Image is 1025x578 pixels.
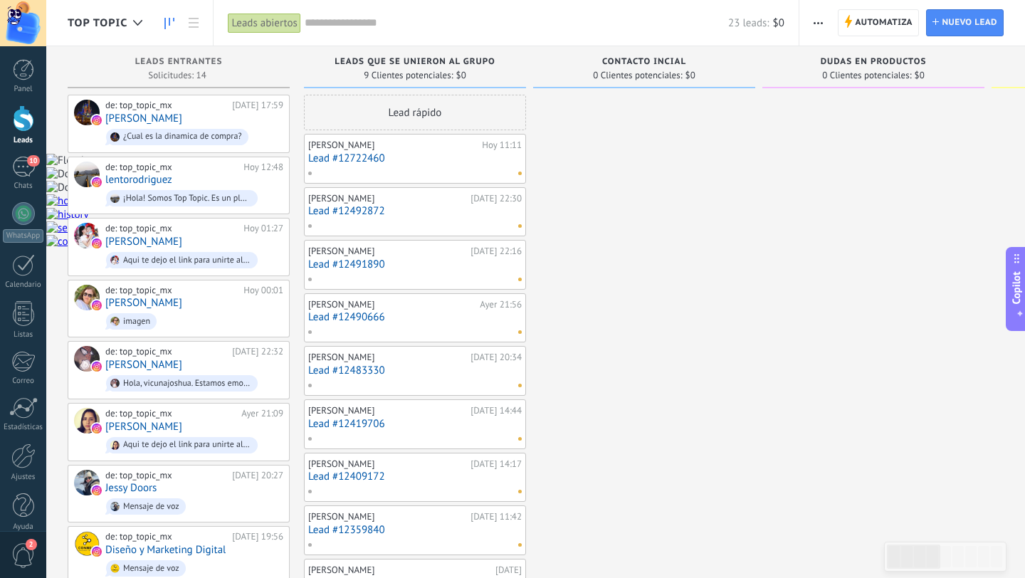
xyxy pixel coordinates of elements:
[123,256,251,266] div: Aqui te dejo el link para unirte al grupo, 👇🏻 si no puedes unirte por aqui, puedes comentar la pa...
[495,564,522,576] div: [DATE]
[3,473,44,482] div: Ajustes
[105,285,238,296] div: de: top_topic_mx
[92,547,102,557] img: instagram.svg
[105,223,238,234] div: de: top_topic_mx
[105,359,182,371] a: [PERSON_NAME]
[728,16,769,30] span: 23 leads:
[135,57,223,67] span: Leads Entrantes
[304,95,526,130] div: Lead rápido
[3,229,43,243] div: WhatsApp
[243,223,283,234] div: Hoy 01:27
[773,16,784,30] span: $0
[471,193,522,204] div: [DATE] 22:30
[308,140,478,151] div: [PERSON_NAME]
[308,246,467,257] div: [PERSON_NAME]
[74,223,100,248] div: Cecy Segovia
[92,238,102,248] img: instagram.svg
[148,71,206,80] span: Solicitudes: 14
[74,162,100,187] div: lentorodriguez
[228,13,300,33] div: Leads abiertos
[27,155,39,167] span: 10
[74,408,100,433] div: Anaid Leal
[769,57,977,69] div: dudas en productos
[518,172,522,175] span: No hay nada asignado
[471,352,522,363] div: [DATE] 20:34
[308,311,522,323] a: Lead #12490666
[232,100,283,111] div: [DATE] 17:59
[518,543,522,547] span: No hay nada asignado
[105,421,182,433] a: [PERSON_NAME]
[308,511,467,522] div: [PERSON_NAME]
[942,10,997,36] span: Nuevo lead
[243,285,283,296] div: Hoy 00:01
[3,280,44,290] div: Calendario
[364,71,453,80] span: 9 Clientes potenciales:
[838,9,919,36] a: Automatiza
[68,16,127,30] span: TOP TOPIC
[105,100,227,111] div: de: top_topic_mx
[3,182,44,191] div: Chats
[593,71,682,80] span: 0 Clientes potenciales:
[308,364,522,377] a: Lead #12483330
[105,174,172,186] a: lentorodriguez
[518,330,522,334] span: No hay nada asignado
[518,384,522,387] span: No hay nada asignado
[123,379,251,389] div: Hola, vicunajoshua. Estamos emocionados por atenderte. Pronto uno de nuestros asesores se pondrá ...
[74,100,100,125] div: Ale Sierra
[241,408,283,419] div: Ayer 21:09
[308,193,467,204] div: [PERSON_NAME]
[26,539,37,550] span: 2
[92,177,102,187] img: instagram.svg
[92,485,102,495] img: instagram.svg
[602,57,686,67] span: Contacto iNCIAL
[685,71,695,80] span: $0
[92,424,102,433] img: instagram.svg
[926,9,1004,36] a: Nuevo lead
[821,57,927,67] span: dudas en productos
[1009,272,1024,305] span: Copilot
[105,112,182,125] a: [PERSON_NAME]
[3,330,44,340] div: Listas
[232,346,283,357] div: [DATE] 22:32
[308,352,467,363] div: [PERSON_NAME]
[308,564,492,576] div: [PERSON_NAME]
[308,152,522,164] a: Lead #12722460
[123,440,251,450] div: Aqui te dejo el link para unirte al grupo, 👇🏻 si no puedes unirte por aqui, puedes comentar la pa...
[308,471,522,483] a: Lead #12409172
[308,418,522,430] a: Lead #12419706
[105,531,227,542] div: de: top_topic_mx
[456,71,466,80] span: $0
[308,205,522,217] a: Lead #12492872
[92,115,102,125] img: instagram.svg
[3,136,44,145] div: Leads
[123,194,251,204] div: ¡Hola! Somos Top Topic. Es un placer atenderte ¿Con quién tenemos el gusto?
[92,362,102,372] img: instagram.svg
[3,423,44,432] div: Estadísticas
[822,71,911,80] span: 0 Clientes potenciales:
[92,300,102,310] img: instagram.svg
[471,246,522,257] div: [DATE] 22:16
[471,405,522,416] div: [DATE] 14:44
[105,346,227,357] div: de: top_topic_mx
[105,236,182,248] a: [PERSON_NAME]
[482,140,522,151] div: Hoy 11:11
[335,57,495,67] span: Leads que se unieron al grupo
[105,482,157,494] a: Jessy Doors
[518,490,522,493] span: No hay nada asignado
[3,85,44,94] div: Panel
[3,377,44,386] div: Correo
[75,57,283,69] div: Leads Entrantes
[105,408,236,419] div: de: top_topic_mx
[518,224,522,228] span: No hay nada asignado
[74,285,100,310] div: Guadalupe Huerta
[518,278,522,281] span: No hay nada asignado
[123,502,179,512] div: Mensaje de voz
[105,470,227,481] div: de: top_topic_mx
[3,522,44,532] div: Ayuda
[480,299,522,310] div: Ayer 21:56
[105,544,226,556] a: Diseño y Marketing Digital
[308,299,476,310] div: [PERSON_NAME]
[243,162,283,173] div: Hoy 12:48
[74,346,100,372] div: Joshua Salazar
[855,10,913,36] span: Automatiza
